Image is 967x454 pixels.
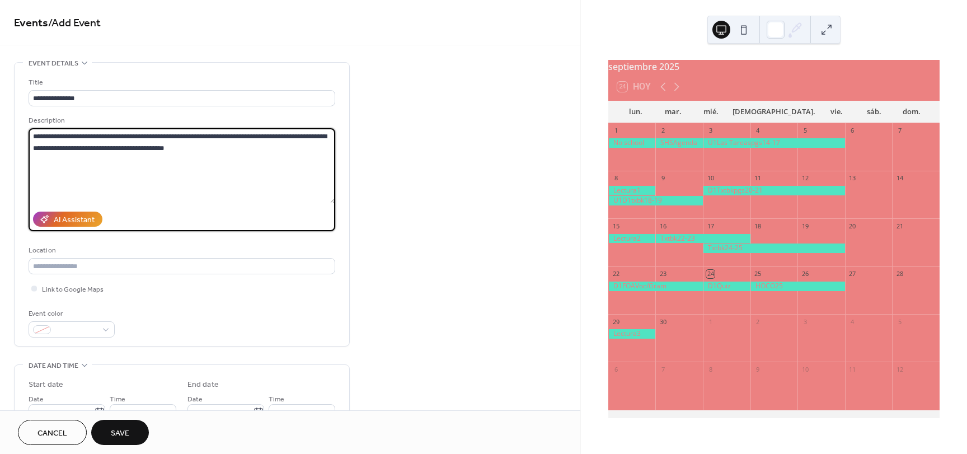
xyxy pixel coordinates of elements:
div: 15 [612,222,620,230]
div: 29 [612,317,620,326]
div: 25 [754,270,762,278]
div: No school [608,138,656,148]
div: 12 [801,174,809,182]
div: 9 [659,174,667,182]
span: Date and time [29,360,78,372]
div: 8 [706,365,715,373]
span: Time [269,394,284,405]
div: Lectura3 [608,329,656,339]
div: 12 [895,365,904,373]
span: Date [29,394,44,405]
div: 30 [659,317,667,326]
div: Event color [29,308,112,320]
div: Start date [29,379,63,391]
div: mié. [692,101,730,123]
button: Cancel [18,420,87,445]
div: 6 [612,365,620,373]
div: septiembre 2025 [608,60,940,73]
div: 7 [659,365,667,373]
div: [DEMOGRAPHIC_DATA]. [730,101,818,123]
span: Date [187,394,203,405]
span: Event details [29,58,78,69]
div: 10 [706,174,715,182]
div: 11 [848,365,857,373]
div: 2 [659,127,667,135]
div: 21 [895,222,904,230]
div: 20 [848,222,857,230]
div: 9 [754,365,762,373]
div: 5 [801,127,809,135]
div: 2 [754,317,762,326]
div: 3 [706,127,715,135]
div: 27 [848,270,857,278]
div: End date [187,379,219,391]
div: U1D1txbk18-19 [608,196,703,205]
a: Events [14,12,48,34]
div: 13 [848,174,857,182]
div: 6 [848,127,857,135]
div: Description [29,115,333,127]
div: 23 [659,270,667,278]
div: 1 [706,317,715,326]
div: sáb. [856,101,893,123]
div: 17 [706,222,715,230]
div: dom. [893,101,931,123]
div: 10 [801,365,809,373]
div: vie. [818,101,856,123]
div: Location [29,245,333,256]
div: D1FOAVoc/Gram [608,282,703,291]
span: Cancel [37,428,67,439]
div: 18 [754,222,762,230]
div: Title [29,77,333,88]
div: 22 [612,270,620,278]
div: D1Quiz [703,282,750,291]
div: 26 [801,270,809,278]
span: Time [110,394,125,405]
button: AI Assistant [33,212,102,227]
div: AI Assistant [54,214,95,226]
div: Lectura1 [608,186,656,195]
div: SHSAgenda [655,138,703,148]
div: 16 [659,222,667,230]
div: mar. [655,101,692,123]
div: Lectura2 [608,234,656,244]
div: 11 [754,174,762,182]
div: 5 [895,317,904,326]
div: 7 [895,127,904,135]
span: Link to Google Maps [42,284,104,296]
div: 1 [612,127,620,135]
div: Txtbk24-25 [703,244,845,253]
div: 24 [706,270,715,278]
div: 19 [801,222,809,230]
div: 28 [895,270,904,278]
button: Save [91,420,149,445]
div: HOCO25 [750,282,845,291]
div: 14 [895,174,904,182]
div: U1Las Tareaspgs14-17 [703,138,845,148]
div: D1Txtbkpgs20-21 [703,186,845,195]
span: Save [111,428,129,439]
div: 8 [612,174,620,182]
div: Txtbk22-23 [655,234,750,244]
div: 4 [848,317,857,326]
div: 4 [754,127,762,135]
span: / Add Event [48,12,101,34]
div: 3 [801,317,809,326]
div: lun. [617,101,655,123]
